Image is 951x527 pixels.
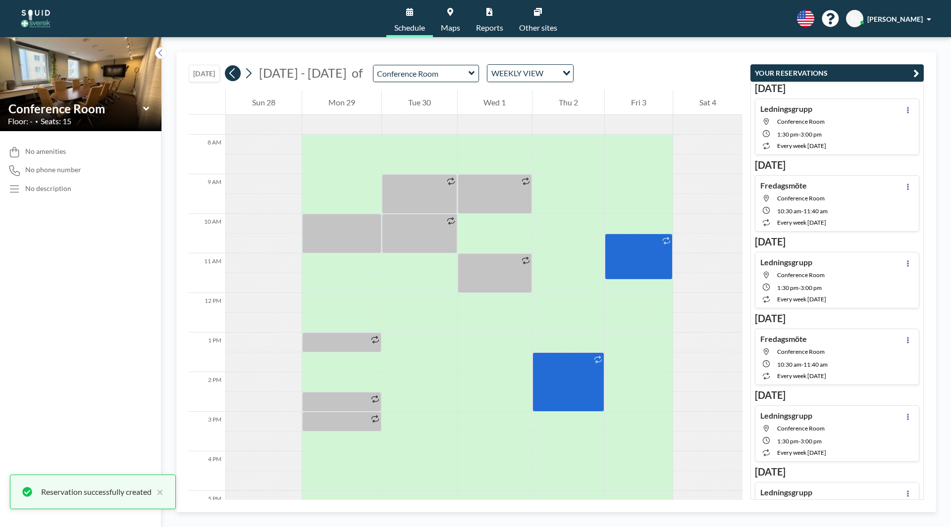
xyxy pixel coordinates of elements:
[532,90,604,115] div: Thu 2
[189,372,225,412] div: 2 PM
[458,90,532,115] div: Wed 1
[760,411,812,421] h4: Ledningsgrupp
[777,425,825,432] span: Conference Room
[605,90,673,115] div: Fri 3
[189,174,225,214] div: 9 AM
[259,65,347,80] span: [DATE] - [DATE]
[777,194,825,202] span: Conference Room
[760,181,807,191] h4: Fredagsmöte
[25,147,66,156] span: No amenities
[189,135,225,174] div: 8 AM
[777,449,826,456] span: every week [DATE]
[798,284,800,291] span: -
[755,466,919,478] h3: [DATE]
[800,131,822,138] span: 3:00 PM
[777,219,826,226] span: every week [DATE]
[760,487,812,497] h4: Ledningsgrupp
[25,184,71,193] div: No description
[755,389,919,401] h3: [DATE]
[189,95,225,135] div: 7 AM
[760,104,812,114] h4: Ledningsgrupp
[777,361,801,368] span: 10:30 AM
[8,101,143,116] input: Conference Room
[801,207,803,215] span: -
[476,24,503,32] span: Reports
[760,334,807,344] h4: Fredagsmöte
[803,361,828,368] span: 11:40 AM
[777,118,825,125] span: Conference Room
[441,24,460,32] span: Maps
[189,451,225,491] div: 4 PM
[519,24,557,32] span: Other sites
[777,372,826,380] span: every week [DATE]
[352,65,363,81] span: of
[777,207,801,215] span: 10:30 AM
[35,118,38,125] span: •
[755,312,919,325] h3: [DATE]
[489,67,545,80] span: WEEKLY VIEW
[546,67,557,80] input: Search for option
[777,142,826,149] span: every week [DATE]
[867,15,923,23] span: [PERSON_NAME]
[487,65,573,82] div: Search for option
[798,131,800,138] span: -
[755,236,919,248] h3: [DATE]
[152,486,163,498] button: close
[801,361,803,368] span: -
[394,24,425,32] span: Schedule
[189,253,225,293] div: 11 AM
[382,90,457,115] div: Tue 30
[226,90,302,115] div: Sun 28
[777,131,798,138] span: 1:30 PM
[189,412,225,451] div: 3 PM
[798,437,800,445] span: -
[803,207,828,215] span: 11:40 AM
[41,486,152,498] div: Reservation successfully created
[189,214,225,253] div: 10 AM
[41,116,71,126] span: Seats: 15
[673,90,742,115] div: Sat 4
[760,257,812,267] h4: Ledningsgrupp
[777,295,826,303] span: every week [DATE]
[189,333,225,372] div: 1 PM
[8,116,33,126] span: Floor: -
[800,284,822,291] span: 3:00 PM
[755,159,919,171] h3: [DATE]
[777,348,825,355] span: Conference Room
[777,284,798,291] span: 1:30 PM
[851,14,858,23] span: FL
[373,65,469,82] input: Conference Room
[800,437,822,445] span: 3:00 PM
[16,9,55,29] img: organization-logo
[777,437,798,445] span: 1:30 PM
[755,82,919,95] h3: [DATE]
[189,293,225,333] div: 12 PM
[750,64,924,82] button: YOUR RESERVATIONS
[777,271,825,279] span: Conference Room
[189,65,220,82] button: [DATE]
[25,165,81,174] span: No phone number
